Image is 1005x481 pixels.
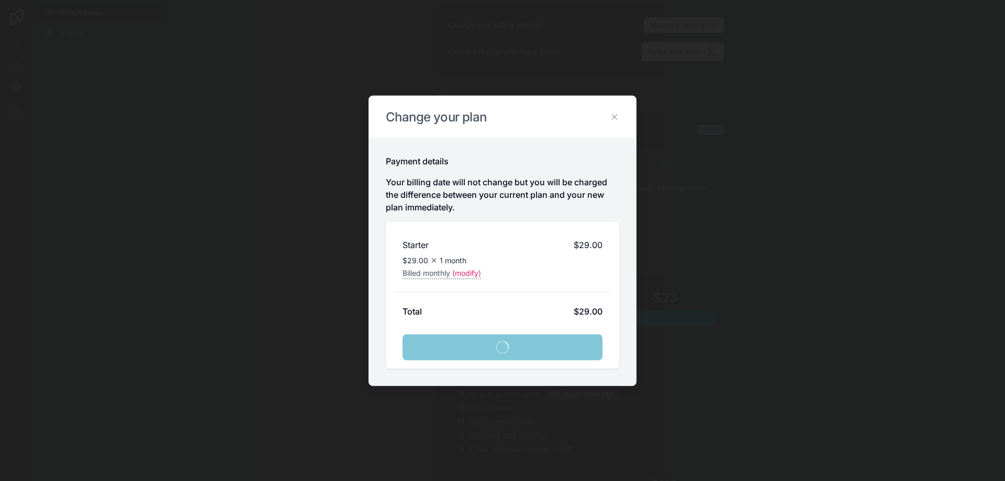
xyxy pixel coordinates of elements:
span: (modify) [452,267,481,278]
p: Your billing date will not change but you will be charged the difference between your current pla... [386,175,619,213]
h2: Total [403,305,422,317]
span: Billed monthly [403,267,450,278]
h2: Payment details [386,154,449,167]
div: $29.00 [574,305,602,317]
h2: Starter [403,238,429,251]
span: $29.00 [574,238,602,251]
h2: Change your plan [386,108,619,125]
button: Billed monthly(modify) [403,267,481,279]
span: 1 month [440,255,466,265]
span: $29.00 [403,255,428,265]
